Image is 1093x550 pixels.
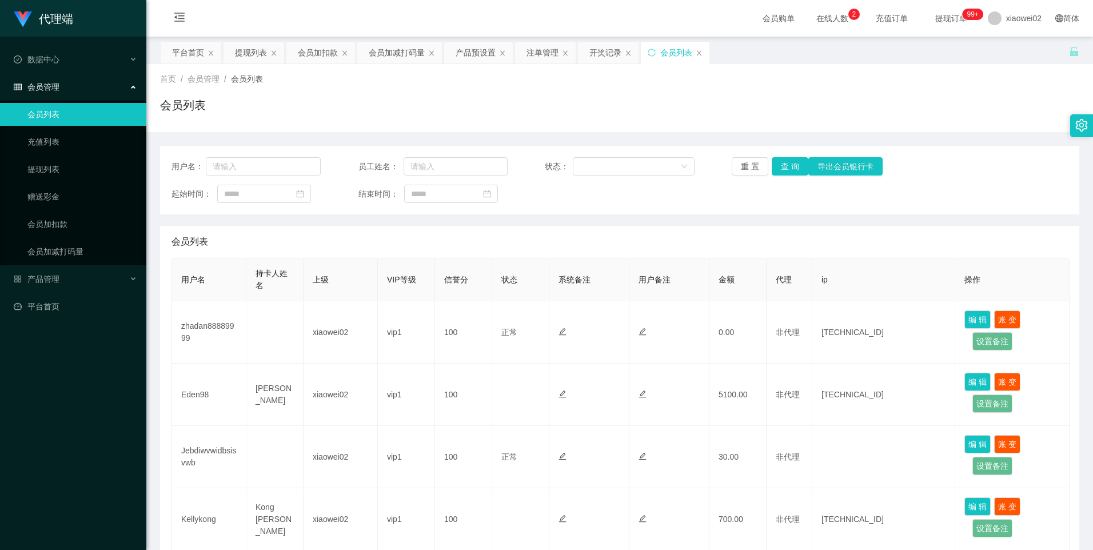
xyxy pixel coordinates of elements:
i: 图标: close [208,50,214,57]
sup: 1200 [963,9,983,20]
span: 充值订单 [870,14,914,22]
h1: 代理端 [39,1,73,37]
td: xiaowei02 [304,364,378,426]
i: 图标: edit [559,515,567,523]
p: 2 [852,9,856,20]
i: 图标: calendar [296,190,304,198]
span: ip [821,275,828,284]
button: 编 辑 [964,310,991,329]
span: 操作 [964,275,980,284]
a: 会员加减打码量 [27,240,137,263]
i: 图标: edit [559,452,567,460]
div: 会员加扣款 [298,42,338,63]
span: VIP等级 [387,275,416,284]
button: 编 辑 [964,497,991,516]
i: 图标: close [428,50,435,57]
i: 图标: close [341,50,348,57]
span: 产品管理 [14,274,59,284]
a: 代理端 [14,14,73,23]
h1: 会员列表 [160,97,206,114]
span: / [224,74,226,83]
span: 用户备注 [639,275,671,284]
td: 100 [435,364,492,426]
span: 首页 [160,74,176,83]
span: 状态： [545,161,573,173]
i: 图标: edit [559,328,567,336]
span: 非代理 [776,390,800,399]
td: Eden98 [172,364,246,426]
td: vip1 [378,364,435,426]
i: 图标: menu-fold [160,1,199,37]
div: 提现列表 [235,42,267,63]
td: zhadan88889999 [172,301,246,364]
span: / [181,74,183,83]
span: 信誉分 [444,275,468,284]
div: 注单管理 [526,42,559,63]
td: Jebdiwvwidbsisvwb [172,426,246,488]
button: 导出会员银行卡 [808,157,883,176]
i: 图标: setting [1075,119,1088,131]
td: [TECHNICAL_ID] [812,364,955,426]
i: 图标: appstore-o [14,275,22,283]
a: 图标: dashboard平台首页 [14,295,137,318]
a: 充值列表 [27,130,137,153]
i: 图标: global [1055,14,1063,22]
td: 100 [435,301,492,364]
span: 会员管理 [188,74,220,83]
span: 非代理 [776,452,800,461]
td: xiaowei02 [304,301,378,364]
span: 系统备注 [559,275,591,284]
i: 图标: close [499,50,506,57]
a: 会员加扣款 [27,213,137,236]
span: 正常 [501,328,517,337]
i: 图标: table [14,83,22,91]
i: 图标: edit [559,390,567,398]
sup: 2 [848,9,860,20]
button: 设置备注 [972,394,1012,413]
span: 非代理 [776,328,800,337]
span: 结束时间： [358,188,404,200]
button: 编 辑 [964,373,991,391]
td: 0.00 [709,301,767,364]
i: 图标: edit [639,390,647,398]
button: 设置备注 [972,332,1012,350]
img: logo.9652507e.png [14,11,32,27]
span: 金额 [719,275,735,284]
i: 图标: close [562,50,569,57]
button: 设置备注 [972,519,1012,537]
button: 账 变 [994,310,1020,329]
td: [TECHNICAL_ID] [812,301,955,364]
button: 账 变 [994,435,1020,453]
a: 赠送彩金 [27,185,137,208]
div: 产品预设置 [456,42,496,63]
i: 图标: close [270,50,277,57]
span: 数据中心 [14,55,59,64]
td: vip1 [378,426,435,488]
button: 账 变 [994,497,1020,516]
button: 设置备注 [972,457,1012,475]
td: [PERSON_NAME] [246,364,304,426]
span: 会员列表 [231,74,263,83]
div: 开奖记录 [589,42,621,63]
span: 起始时间： [171,188,217,200]
td: xiaowei02 [304,426,378,488]
a: 会员列表 [27,103,137,126]
span: 上级 [313,275,329,284]
input: 请输入 [206,157,321,176]
span: 正常 [501,452,517,461]
button: 账 变 [994,373,1020,391]
td: 100 [435,426,492,488]
span: 在线人数 [811,14,854,22]
i: 图标: calendar [483,190,491,198]
div: 会员加减打码量 [369,42,425,63]
div: 会员列表 [660,42,692,63]
input: 请输入 [404,157,508,176]
i: 图标: edit [639,328,647,336]
i: 图标: down [681,163,688,171]
span: 状态 [501,275,517,284]
span: 用户名： [171,161,206,173]
td: 5100.00 [709,364,767,426]
span: 持卡人姓名 [256,269,288,290]
td: vip1 [378,301,435,364]
td: 30.00 [709,426,767,488]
